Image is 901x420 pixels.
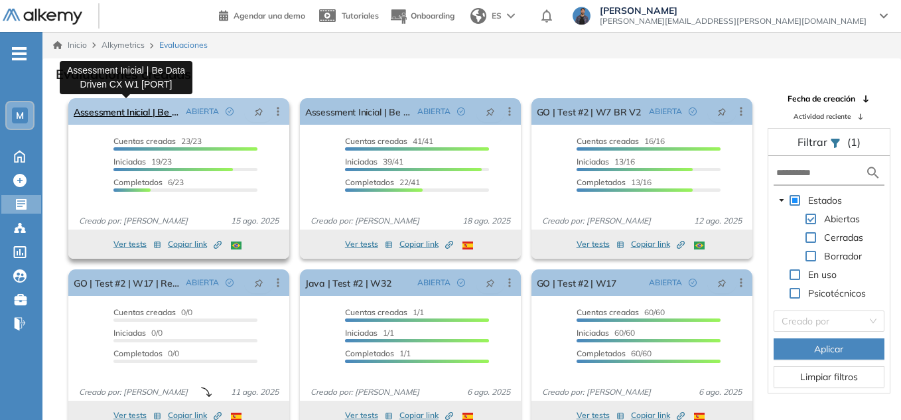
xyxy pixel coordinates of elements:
button: Ver tests [113,236,161,252]
span: Creado por: [PERSON_NAME] [74,386,193,398]
span: ABIERTA [417,105,450,117]
span: Completados [113,348,163,358]
span: ES [492,10,502,22]
a: Inicio [53,39,87,51]
span: 1/1 [345,307,424,317]
img: ESP [462,242,473,249]
span: Creado por: [PERSON_NAME] [74,215,193,227]
span: 0/0 [113,348,179,358]
span: Borrador [821,248,865,264]
span: Cuentas creadas [345,136,407,146]
span: Actividad reciente [794,111,851,121]
span: 6 ago. 2025 [462,386,516,398]
button: Limpiar filtros [774,366,884,387]
span: Cuentas creadas [113,136,176,146]
span: ABIERTA [649,277,682,289]
span: Iniciadas [113,157,146,167]
span: En uso [808,269,837,281]
span: caret-down [778,197,785,204]
span: check-circle [689,279,697,287]
span: Copiar link [168,238,222,250]
span: Agendar una demo [234,11,305,21]
span: ABIERTA [186,277,219,289]
img: BRA [694,242,705,249]
span: Estados [805,192,845,208]
span: Estados [808,194,842,206]
span: 60/60 [577,348,652,358]
span: pushpin [486,106,495,117]
span: 60/60 [577,307,665,317]
span: check-circle [226,279,234,287]
span: Filtrar [797,135,830,149]
span: Alkymetrics [102,40,145,50]
span: En uso [805,267,839,283]
span: 41/41 [345,136,433,146]
a: Agendar una demo [219,7,305,23]
a: GO | Test #2 | W17 | Recuperatorio [74,269,180,296]
span: check-circle [226,107,234,115]
div: Assessment Inicial | Be Data Driven CX W1 [PORT] [60,61,192,94]
button: pushpin [707,272,736,293]
button: pushpin [244,272,273,293]
span: Completados [577,177,626,187]
span: Copiar link [631,238,685,250]
span: 1/1 [345,328,394,338]
img: search icon [865,165,881,181]
span: Creado por: [PERSON_NAME] [537,386,656,398]
span: Cuentas creadas [113,307,176,317]
span: Creado por: [PERSON_NAME] [305,386,425,398]
span: Tutoriales [342,11,379,21]
span: 1/1 [345,348,411,358]
img: world [470,8,486,24]
a: GO | Test #2 | W7 BR V2 [537,98,641,125]
span: 12 ago. 2025 [689,215,747,227]
span: Limpiar filtros [800,370,858,384]
span: 6 ago. 2025 [693,386,747,398]
span: pushpin [254,106,263,117]
span: Completados [577,348,626,358]
img: arrow [507,13,515,19]
span: 60/60 [577,328,635,338]
span: 22/41 [345,177,420,187]
span: 13/16 [577,157,635,167]
span: Cuentas creadas [345,307,407,317]
span: pushpin [717,106,727,117]
span: 0/0 [113,307,192,317]
span: 0/0 [113,328,163,338]
a: Assessment Inicial | Be Data Driven CX W1 [HISP] [305,98,412,125]
span: check-circle [689,107,697,115]
span: Fecha de creación [788,93,855,105]
span: 13/16 [577,177,652,187]
button: Onboarding [389,2,454,31]
span: Onboarding [411,11,454,21]
button: Aplicar [774,338,884,360]
span: [PERSON_NAME] [600,5,866,16]
div: Widget de chat [835,356,901,420]
i: - [12,52,27,55]
span: (1) [847,134,861,150]
button: pushpin [476,101,505,122]
a: Assessment Inicial | Be Data Driven CX W1 [PORT] [74,98,180,125]
span: Iniciadas [345,328,378,338]
span: [PERSON_NAME][EMAIL_ADDRESS][PERSON_NAME][DOMAIN_NAME] [600,16,866,27]
button: Copiar link [168,236,222,252]
span: 18 ago. 2025 [457,215,516,227]
span: check-circle [457,107,465,115]
span: Iniciadas [577,328,609,338]
img: BRA [231,242,242,249]
span: Creado por: [PERSON_NAME] [537,215,656,227]
span: Aplicar [814,342,843,356]
span: Cerradas [821,230,866,245]
span: 39/41 [345,157,403,167]
span: 6/23 [113,177,184,187]
h3: Evaluaciones creadas [56,66,191,82]
span: pushpin [254,277,263,288]
button: Copiar link [631,236,685,252]
span: Evaluaciones [159,39,208,51]
span: 16/16 [577,136,665,146]
span: Copiar link [399,238,453,250]
span: 15 ago. 2025 [226,215,284,227]
span: Completados [345,177,394,187]
span: ABIERTA [417,277,450,289]
span: 11 ago. 2025 [226,386,284,398]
